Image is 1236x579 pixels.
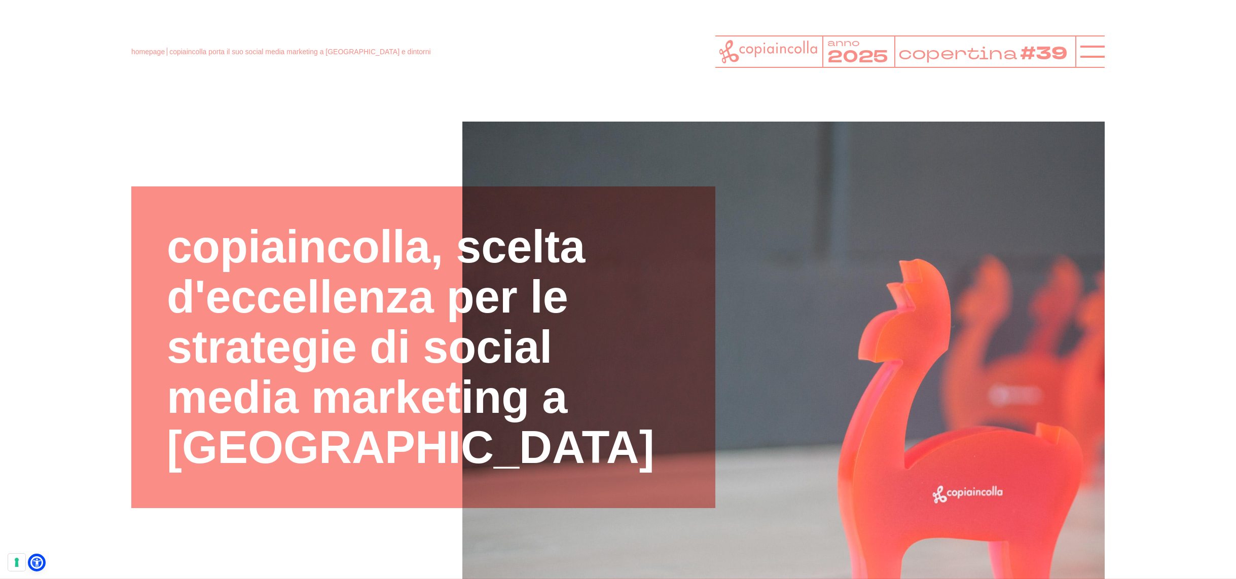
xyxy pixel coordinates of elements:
[167,222,680,473] h1: copiaincolla, scelta d'eccellenza per le strategie di social media marketing a [GEOGRAPHIC_DATA]
[1022,42,1070,67] tspan: #39
[827,45,889,68] tspan: 2025
[898,42,1019,65] tspan: copertina
[131,48,165,56] a: homepage
[169,48,430,56] span: copiaincolla porta il suo social media marketing a [GEOGRAPHIC_DATA] e dintorni
[8,554,25,571] button: Le tue preferenze relative al consenso per le tecnologie di tracciamento
[30,556,43,569] a: Open Accessibility Menu
[827,36,860,49] tspan: anno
